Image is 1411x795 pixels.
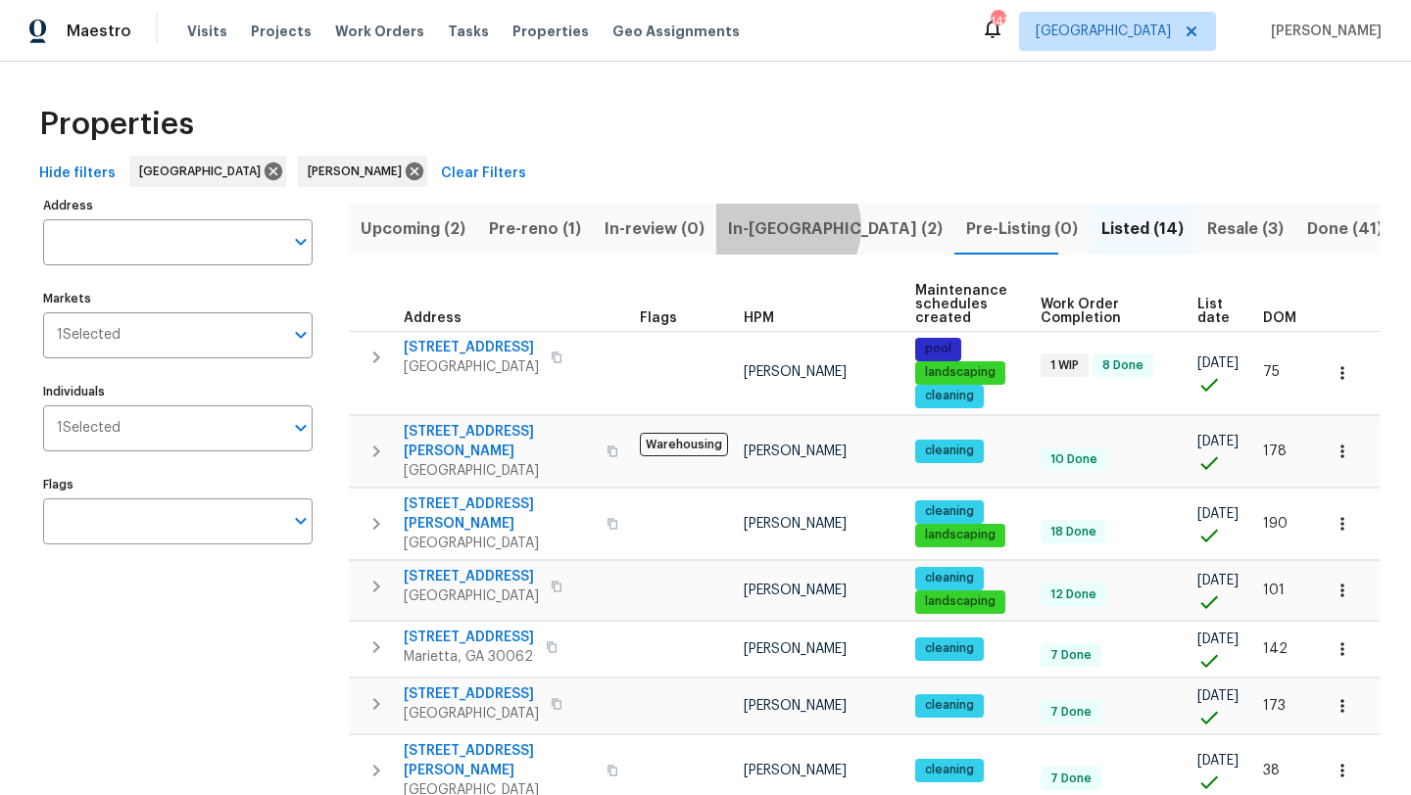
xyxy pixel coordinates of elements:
span: 1 Selected [57,327,121,344]
span: [PERSON_NAME] [1263,22,1382,41]
span: [STREET_ADDRESS] [404,567,539,586]
span: [GEOGRAPHIC_DATA] [404,357,539,377]
span: 18 Done [1043,524,1104,540]
span: [GEOGRAPHIC_DATA] [1036,22,1171,41]
span: Geo Assignments [612,22,740,41]
span: landscaping [917,364,1003,381]
span: [STREET_ADDRESS][PERSON_NAME] [404,494,595,534]
span: Clear Filters [441,162,526,186]
span: pool [917,341,959,357]
button: Clear Filters [433,156,534,192]
span: Visits [187,22,227,41]
span: [DATE] [1197,754,1239,768]
span: HPM [744,311,774,325]
span: [PERSON_NAME] [744,444,847,458]
span: [PERSON_NAME] [744,699,847,713]
span: 75 [1263,365,1280,379]
span: Resale (3) [1207,215,1284,243]
span: Address [404,311,462,325]
label: Individuals [43,386,313,397]
span: 12 Done [1043,586,1104,603]
span: 38 [1263,764,1280,777]
span: cleaning [917,697,982,714]
span: [STREET_ADDRESS][PERSON_NAME] [404,422,595,461]
span: In-review (0) [605,215,705,243]
span: 1 Selected [57,420,121,437]
span: Flags [640,311,677,325]
span: 10 Done [1043,451,1105,468]
span: [GEOGRAPHIC_DATA] [404,461,595,481]
button: Open [287,321,315,349]
span: [GEOGRAPHIC_DATA] [404,704,539,724]
div: 142 [991,12,1004,31]
span: [STREET_ADDRESS] [404,628,534,647]
div: [GEOGRAPHIC_DATA] [129,156,286,187]
label: Flags [43,479,313,491]
span: [STREET_ADDRESS][PERSON_NAME] [404,741,595,780]
span: cleaning [917,443,982,459]
span: [DATE] [1197,632,1239,646]
span: [PERSON_NAME] [744,517,847,531]
span: Hide filters [39,162,116,186]
span: Maintenance schedules created [915,284,1007,325]
span: Pre-reno (1) [489,215,581,243]
span: 142 [1263,642,1288,656]
span: 8 Done [1095,357,1151,374]
span: [DATE] [1197,356,1239,370]
span: In-[GEOGRAPHIC_DATA] (2) [728,215,943,243]
span: 178 [1263,444,1287,458]
span: 101 [1263,584,1285,597]
span: Work Orders [335,22,424,41]
label: Address [43,200,313,211]
div: [PERSON_NAME] [298,156,427,187]
span: [PERSON_NAME] [744,365,847,379]
span: Properties [512,22,589,41]
span: [GEOGRAPHIC_DATA] [404,586,539,606]
button: Open [287,414,315,442]
span: Marietta, GA 30062 [404,647,534,667]
span: landscaping [917,527,1003,543]
span: cleaning [917,388,982,404]
span: Pre-Listing (0) [966,215,1078,243]
span: 173 [1263,699,1286,713]
span: [DATE] [1197,689,1239,703]
span: [GEOGRAPHIC_DATA] [139,162,268,181]
span: Projects [251,22,312,41]
span: Warehousing [640,433,728,456]
button: Open [287,507,315,535]
span: Tasks [448,24,489,38]
span: List date [1197,298,1230,325]
span: landscaping [917,593,1003,610]
span: [GEOGRAPHIC_DATA] [404,534,595,553]
span: [DATE] [1197,507,1239,521]
span: [STREET_ADDRESS] [404,338,539,357]
span: [PERSON_NAME] [744,764,847,777]
span: Listed (14) [1101,215,1184,243]
span: 7 Done [1043,704,1099,721]
span: 7 Done [1043,771,1099,787]
span: Upcoming (2) [361,215,465,243]
label: Markets [43,293,313,304]
span: Done (41) [1307,215,1383,243]
span: cleaning [917,762,982,778]
span: [PERSON_NAME] [744,584,847,597]
button: Hide filters [31,156,123,192]
span: [DATE] [1197,435,1239,448]
span: [PERSON_NAME] [744,642,847,656]
span: cleaning [917,570,982,586]
span: cleaning [917,503,982,520]
button: Open [287,228,315,256]
span: [DATE] [1197,574,1239,587]
span: [PERSON_NAME] [308,162,410,181]
span: Properties [39,115,194,134]
span: 1 WIP [1043,357,1087,374]
span: cleaning [917,640,982,657]
span: Maestro [67,22,131,41]
span: 7 Done [1043,647,1099,664]
span: 190 [1263,517,1288,531]
span: DOM [1263,311,1296,325]
span: Work Order Completion [1041,298,1164,325]
span: [STREET_ADDRESS] [404,684,539,704]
